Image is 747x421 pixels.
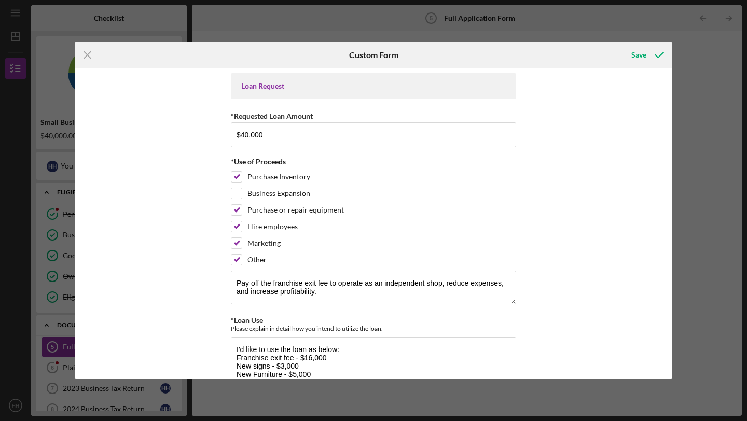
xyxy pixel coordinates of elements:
label: Marketing [247,238,281,248]
label: *Loan Use [231,316,263,325]
div: Please explain in detail how you intend to utilize the loan. [231,325,516,332]
div: *Use of Proceeds [231,158,516,166]
div: Loan Request [241,82,506,90]
label: Purchase or repair equipment [247,205,344,215]
textarea: Pay off the franchise exit fee to operate as an independent shop, reduce expenses, and increase p... [231,271,516,304]
textarea: I'd like to use the loan as below: Franchise exit fee - $16,000 New signs - $3,000 New Furniture ... [231,337,516,387]
label: Hire employees [247,221,298,232]
label: Business Expansion [247,188,310,199]
div: Save [631,45,646,65]
button: Save [621,45,672,65]
label: Other [247,255,267,265]
label: Purchase Inventory [247,172,310,182]
h6: Custom Form [349,50,398,60]
label: *Requested Loan Amount [231,111,313,120]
